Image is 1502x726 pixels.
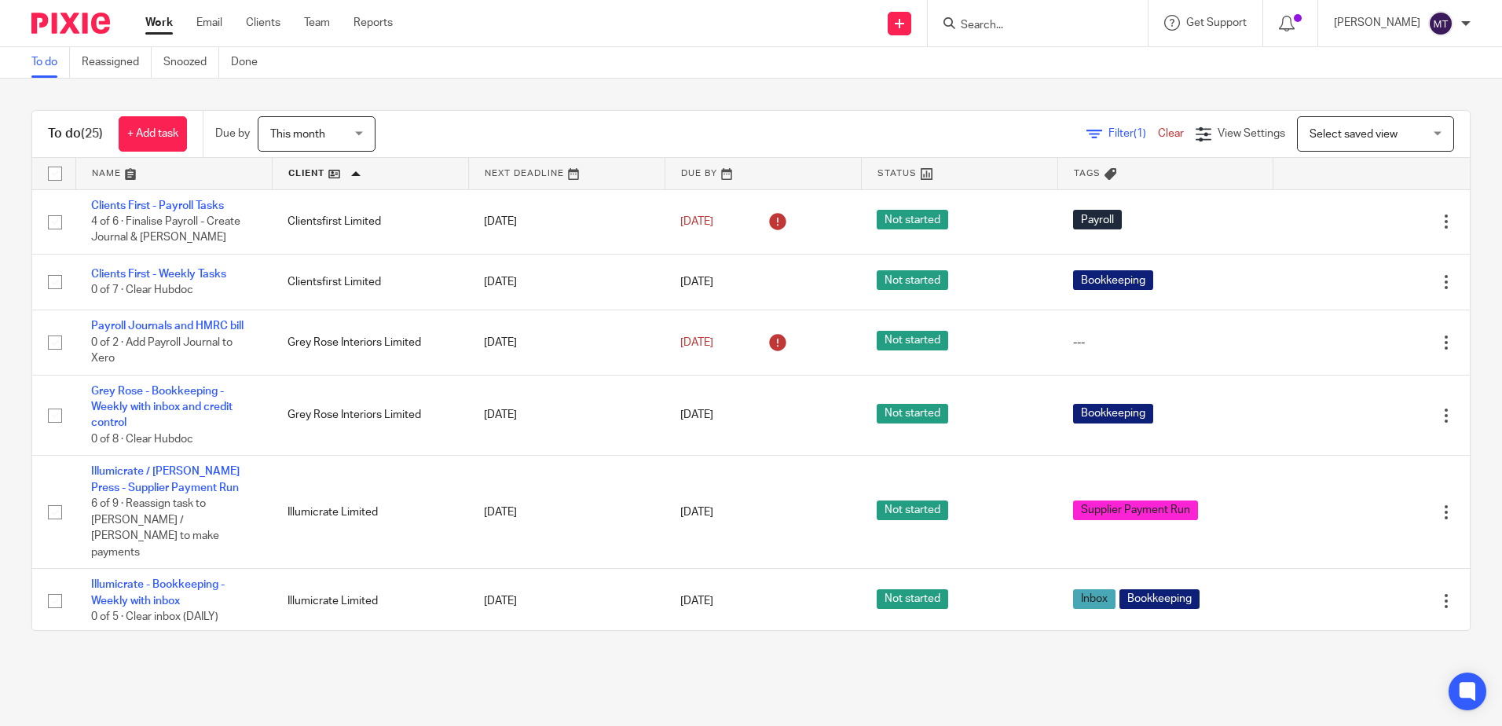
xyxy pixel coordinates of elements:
span: (25) [81,127,103,140]
a: Clients [246,15,280,31]
span: Inbox [1073,589,1116,609]
span: Tags [1074,169,1101,178]
img: svg%3E [1428,11,1453,36]
a: + Add task [119,116,187,152]
td: [DATE] [468,375,665,456]
a: Illumicrate - Bookkeeping - Weekly with inbox [91,579,225,606]
a: Grey Rose - Bookkeeping - Weekly with inbox and credit control [91,386,233,429]
p: [PERSON_NAME] [1334,15,1420,31]
a: Reassigned [82,47,152,78]
h1: To do [48,126,103,142]
span: [DATE] [680,596,713,607]
span: Payroll [1073,210,1122,229]
span: Filter [1108,128,1158,139]
img: Pixie [31,13,110,34]
td: [DATE] [468,254,665,310]
a: Payroll Journals and HMRC bill [91,321,244,332]
p: Due by [215,126,250,141]
span: Not started [877,331,948,350]
span: Bookkeeping [1073,404,1153,423]
span: (1) [1134,128,1146,139]
span: Supplier Payment Run [1073,500,1198,520]
a: Clients First - Payroll Tasks [91,200,224,211]
span: 0 of 5 · Clear inbox (DAILY) [91,611,218,622]
td: Illumicrate Limited [272,456,468,569]
a: Work [145,15,173,31]
a: Illumicrate / [PERSON_NAME] Press - Supplier Payment Run [91,466,240,493]
td: Clientsfirst Limited [272,254,468,310]
span: Not started [877,404,948,423]
span: This month [270,129,325,140]
input: Search [959,19,1101,33]
div: --- [1073,335,1258,350]
span: [DATE] [680,277,713,288]
span: Not started [877,589,948,609]
td: Grey Rose Interiors Limited [272,310,468,375]
span: 6 of 9 · Reassign task to [PERSON_NAME] / [PERSON_NAME] to make payments [91,498,219,558]
span: View Settings [1218,128,1285,139]
span: Get Support [1186,17,1247,28]
a: Reports [354,15,393,31]
span: 0 of 2 · Add Payroll Journal to Xero [91,337,233,365]
td: [DATE] [468,569,665,633]
span: [DATE] [680,337,713,348]
span: Not started [877,270,948,290]
td: [DATE] [468,189,665,254]
span: Not started [877,500,948,520]
span: [DATE] [680,410,713,421]
a: Snoozed [163,47,219,78]
td: [DATE] [468,456,665,569]
span: Select saved view [1310,129,1398,140]
td: Grey Rose Interiors Limited [272,375,468,456]
a: To do [31,47,70,78]
td: Illumicrate Limited [272,569,468,633]
span: [DATE] [680,216,713,227]
span: 0 of 8 · Clear Hubdoc [91,434,193,445]
span: 4 of 6 · Finalise Payroll - Create Journal & [PERSON_NAME] [91,216,240,244]
td: Clientsfirst Limited [272,189,468,254]
span: 0 of 7 · Clear Hubdoc [91,284,193,295]
span: Not started [877,210,948,229]
a: Clear [1158,128,1184,139]
a: Done [231,47,269,78]
td: [DATE] [468,310,665,375]
span: Bookkeeping [1119,589,1200,609]
span: Bookkeeping [1073,270,1153,290]
a: Email [196,15,222,31]
span: [DATE] [680,507,713,518]
a: Clients First - Weekly Tasks [91,269,226,280]
a: Team [304,15,330,31]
